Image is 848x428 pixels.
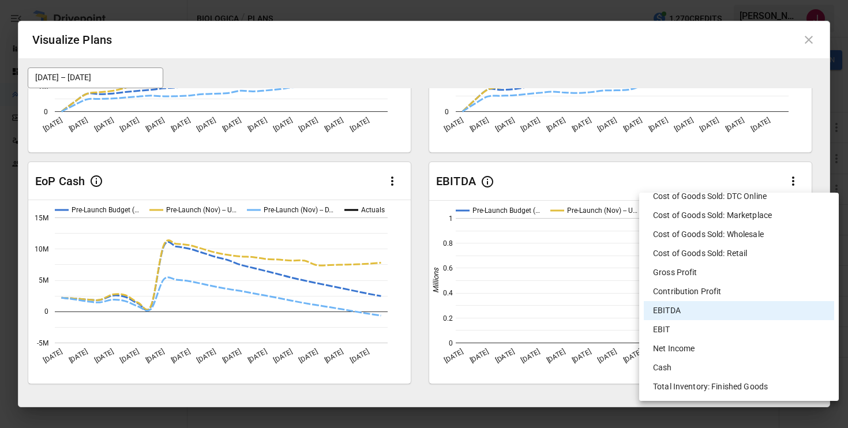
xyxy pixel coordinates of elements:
li: EBITDA [644,301,834,320]
li: Cash [644,358,834,377]
li: Cost of Goods Sold: Wholesale [644,225,834,244]
li: Cost of Goods Sold: Retail [644,244,834,263]
li: Cost of Goods Sold: Marketplace [644,206,834,225]
li: Total Inventory: Finished Goods [644,377,834,396]
li: EBIT [644,320,834,339]
li: Gross Profit [644,263,834,282]
li: Cost of Goods Sold: DTC Online [644,187,834,206]
li: Contribution Profit [644,282,834,301]
li: Net Income [644,339,834,358]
